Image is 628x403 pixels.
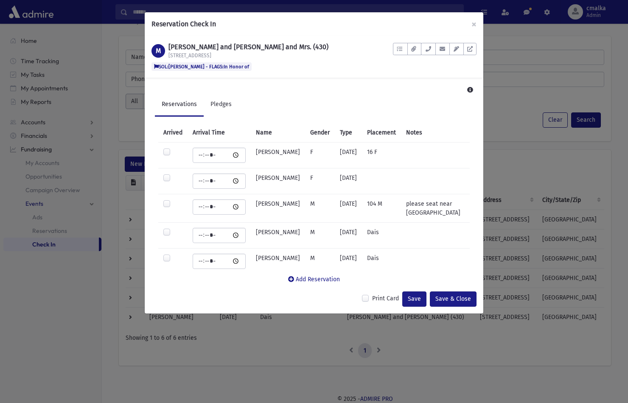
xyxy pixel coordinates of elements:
td: [PERSON_NAME] [251,168,305,194]
a: Pledges [204,93,238,117]
a: M [PERSON_NAME] and [PERSON_NAME] and Mrs. (430) [STREET_ADDRESS] [151,43,328,59]
th: Notes [401,123,470,143]
td: Dais [362,222,401,248]
td: M [305,248,335,274]
td: [DATE] [335,142,362,168]
td: [DATE] [335,168,362,194]
a: Reservations [155,93,204,117]
span: Reservation Check In [151,20,216,28]
td: [PERSON_NAME] [251,222,305,248]
td: [DATE] [335,194,362,222]
td: F [305,142,335,168]
span: SOL:[PERSON_NAME] - FLAGS:In Honor of [151,62,252,71]
td: [PERSON_NAME] [251,142,305,168]
button: Email Templates [449,43,464,55]
div: M [151,44,165,58]
td: 104 M [362,194,401,222]
td: F [305,168,335,194]
th: Placement [362,123,401,143]
button: × [465,12,483,36]
div: Save & Close [430,291,477,307]
td: M [305,194,335,222]
td: [PERSON_NAME] [251,248,305,274]
h1: [PERSON_NAME] and [PERSON_NAME] and Mrs. (430) [168,43,328,51]
td: Dais [362,248,401,274]
th: Type [335,123,362,143]
h6: [STREET_ADDRESS] [168,53,328,59]
td: 16 F [362,142,401,168]
td: [DATE] [335,248,362,274]
th: Gender [305,123,335,143]
td: please seat near [GEOGRAPHIC_DATA] [401,194,470,222]
a: Add Reservation [288,276,340,283]
div: Save [402,291,426,307]
td: [PERSON_NAME] [251,194,305,222]
th: Arrived [158,123,188,143]
th: Name [251,123,305,143]
td: [DATE] [335,222,362,248]
label: Print Card [372,294,399,304]
th: Arrival Time [188,123,251,143]
td: M [305,222,335,248]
